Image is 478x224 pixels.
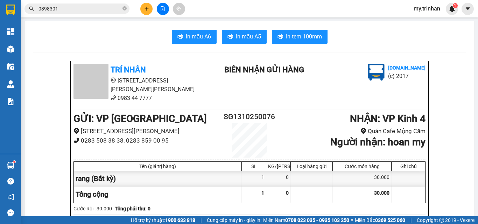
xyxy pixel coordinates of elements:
[207,216,261,224] span: Cung cấp máy in - giấy in:
[236,32,261,41] span: In mẫu A5
[263,216,349,224] span: Miền Nam
[272,30,328,44] button: printerIn tem 100mm
[360,128,366,134] span: environment
[160,6,165,11] span: file-add
[73,137,79,143] span: phone
[157,3,169,15] button: file-add
[330,136,426,148] b: Người nhận : hoan my
[73,128,79,134] span: environment
[177,34,183,40] span: printer
[76,164,240,169] div: Tên (giá trị hàng)
[111,65,146,74] b: TRÍ NHÂN
[351,219,353,222] span: ⚪️
[7,45,14,53] img: warehouse-icon
[277,34,283,40] span: printer
[7,194,14,200] span: notification
[462,3,474,15] button: caret-down
[410,216,412,224] span: |
[279,127,426,136] li: Quán Cafe Mộng Cầm
[87,216,189,223] li: Người gửi hàng xác nhận
[172,30,217,44] button: printerIn mẫu A6
[73,76,204,94] li: [STREET_ADDRESS][PERSON_NAME][PERSON_NAME]
[350,113,426,124] b: NHẬN : VP Kinh 4
[29,6,34,11] span: search
[122,6,127,12] span: close-circle
[374,190,389,196] span: 30.000
[173,3,185,15] button: aim
[335,164,389,169] div: Cước món hàng
[453,3,458,8] sup: 1
[201,216,202,224] span: |
[73,94,204,102] li: 0983 44 7777
[111,95,116,101] span: phone
[454,3,456,8] span: 1
[74,171,242,187] div: rang (Bất kỳ)
[368,64,385,81] img: logo.jpg
[73,113,207,124] b: GỬI : VP [GEOGRAPHIC_DATA]
[76,190,108,198] span: Tổng cộng
[227,34,233,40] span: printer
[186,32,211,41] span: In mẫu A6
[7,209,14,216] span: message
[176,6,181,11] span: aim
[355,216,405,224] span: Miền Bắc
[286,190,289,196] span: 0
[261,190,264,196] span: 1
[73,127,220,136] li: [STREET_ADDRESS][PERSON_NAME]
[7,63,14,70] img: warehouse-icon
[115,206,150,211] b: Tổng phải thu: 0
[293,164,331,169] div: Loại hàng gửi
[131,216,195,224] span: Hỗ trợ kỹ thuật:
[285,217,349,223] strong: 0708 023 035 - 0935 103 250
[7,178,14,185] span: question-circle
[144,6,149,11] span: plus
[388,65,426,71] b: [DOMAIN_NAME]
[7,162,14,169] img: warehouse-icon
[439,218,444,223] span: copyright
[140,3,153,15] button: plus
[449,6,455,12] img: icon-new-feature
[408,4,446,13] span: my.trinhan
[122,6,127,10] span: close-circle
[375,217,405,223] strong: 0369 525 060
[38,5,121,13] input: Tìm tên, số ĐT hoặc mã đơn
[388,72,426,80] li: (c) 2017
[7,98,14,105] img: solution-icon
[7,28,14,35] img: dashboard-icon
[465,6,471,12] span: caret-down
[224,65,304,74] b: BIÊN NHẬN GỬI HÀNG
[244,164,264,169] div: SL
[324,216,426,223] li: 20:01, ngày 13 tháng 10 năm 2025
[7,80,14,88] img: warehouse-icon
[266,171,291,187] div: 0
[73,136,220,145] li: 0283 508 38 38, 0283 859 00 95
[393,164,423,169] div: Ghi chú
[242,171,266,187] div: 1
[268,164,289,169] div: KG/[PERSON_NAME]
[13,161,15,163] sup: 1
[222,30,267,44] button: printerIn mẫu A5
[333,171,392,187] div: 30.000
[165,217,195,223] strong: 1900 633 818
[286,32,322,41] span: In tem 100mm
[111,78,116,83] span: environment
[73,205,112,212] div: Cước Rồi : 30.000
[220,111,279,123] h2: SG1310250076
[6,5,15,15] img: logo-vxr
